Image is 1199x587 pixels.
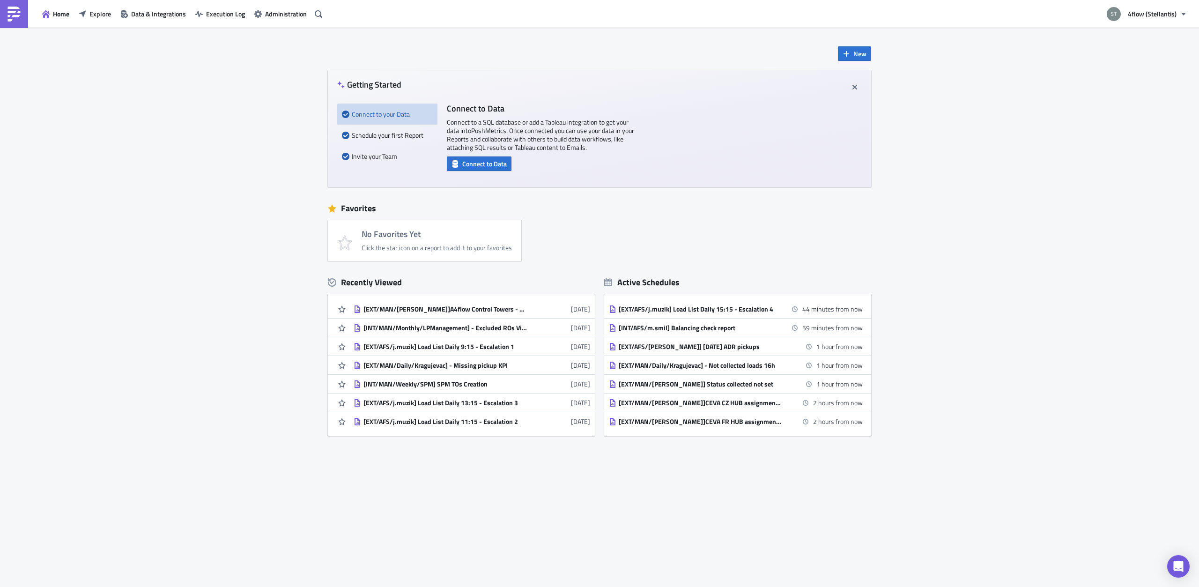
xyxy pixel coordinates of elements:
[363,399,527,407] div: [EXT/AFS/j.muzik] Load List Daily 13:15 - Escalation 3
[1101,4,1192,24] button: 4flow (Stellantis)
[363,380,527,388] div: [INT/MAN/Weekly/SPM] SPM TOs Creation
[813,398,863,408] time: 2025-10-08 17:00
[116,7,191,21] button: Data & Integrations
[74,7,116,21] button: Explore
[191,7,250,21] button: Execution Log
[619,342,783,351] div: [EXT/AFS/[PERSON_NAME]] [DATE] ADR pickups
[7,7,22,22] img: PushMetrics
[609,337,863,356] a: [EXT/AFS/[PERSON_NAME]] [DATE] ADR pickups1 hour from now
[813,416,863,426] time: 2025-10-08 17:00
[571,398,590,408] time: 2025-09-26T12:40:45Z
[328,275,595,290] div: Recently Viewed
[354,337,590,356] a: [EXT/AFS/j.muzik] Load List Daily 9:15 - Escalation 1[DATE]
[571,304,590,314] time: 2025-10-07T07:25:53Z
[342,125,433,146] div: Schedule your first Report
[816,360,863,370] time: 2025-10-08 16:00
[609,300,863,318] a: [EXT/AFS/j.muzik] Load List Daily 15:15 - Escalation 444 minutes from now
[838,46,871,61] button: New
[609,375,863,393] a: [EXT/MAN/[PERSON_NAME]] Status collected not set1 hour from now
[337,80,401,89] h4: Getting Started
[53,9,69,19] span: Home
[328,201,871,215] div: Favorites
[619,305,783,313] div: [EXT/AFS/j.muzik] Load List Daily 15:15 - Escalation 4
[250,7,311,21] button: Administration
[363,417,527,426] div: [EXT/AFS/j.muzik] Load List Daily 11:15 - Escalation 2
[363,361,527,370] div: [EXT/MAN/Daily/Kragujevac] - Missing pickup KPI
[816,342,863,351] time: 2025-10-08 16:00
[619,324,783,332] div: [INT/AFS/m.smil] Balancing check report
[853,49,866,59] span: New
[447,118,634,152] p: Connect to a SQL database or add a Tableau integration to get your data into PushMetrics . Once c...
[571,379,590,389] time: 2025-09-30T08:32:55Z
[1167,555,1190,578] div: Open Intercom Messenger
[131,9,186,19] span: Data & Integrations
[619,380,783,388] div: [EXT/MAN/[PERSON_NAME]] Status collected not set
[362,244,512,252] div: Click the star icon on a report to add it to your favorites
[206,9,245,19] span: Execution Log
[342,104,433,125] div: Connect to your Data
[354,394,590,412] a: [EXT/AFS/j.muzik] Load List Daily 13:15 - Escalation 3[DATE]
[1128,9,1177,19] span: 4flow (Stellantis)
[571,416,590,426] time: 2025-09-24T12:55:27Z
[447,156,511,171] button: Connect to Data
[609,356,863,374] a: [EXT/MAN/Daily/Kragujevac] - Not collected loads 16h1 hour from now
[363,324,527,332] div: [INT/MAN/Monthly/LPManagement] - Excluded ROs Vigo
[619,417,783,426] div: [EXT/MAN/[PERSON_NAME]]CEVA FR HUB assignment info Karagujevac
[89,9,111,19] span: Explore
[462,159,507,169] span: Connect to Data
[609,394,863,412] a: [EXT/MAN/[PERSON_NAME]]CEVA CZ HUB assignment info Karagujevac2 hours from now
[571,323,590,333] time: 2025-10-03T10:57:37Z
[354,412,590,431] a: [EXT/AFS/j.muzik] Load List Daily 11:15 - Escalation 2[DATE]
[342,146,433,167] div: Invite your Team
[362,230,512,239] h4: No Favorites Yet
[802,323,863,333] time: 2025-10-08 15:30
[354,356,590,374] a: [EXT/MAN/Daily/Kragujevac] - Missing pickup KPI[DATE]
[571,360,590,370] time: 2025-09-30T12:09:17Z
[619,399,783,407] div: [EXT/MAN/[PERSON_NAME]]CEVA CZ HUB assignment info Karagujevac
[609,412,863,431] a: [EXT/MAN/[PERSON_NAME]]CEVA FR HUB assignment info Karagujevac2 hours from now
[37,7,74,21] button: Home
[816,379,863,389] time: 2025-10-08 16:00
[447,104,634,113] h4: Connect to Data
[354,300,590,318] a: [EXT/MAN/[PERSON_NAME]]A4flow Control Towers - Monthly all ticket Report[DATE]
[619,361,783,370] div: [EXT/MAN/Daily/Kragujevac] - Not collected loads 16h
[609,319,863,337] a: [INT/AFS/m.smil] Balancing check report59 minutes from now
[354,319,590,337] a: [INT/MAN/Monthly/LPManagement] - Excluded ROs Vigo[DATE]
[265,9,307,19] span: Administration
[363,342,527,351] div: [EXT/AFS/j.muzik] Load List Daily 9:15 - Escalation 1
[363,305,527,313] div: [EXT/MAN/[PERSON_NAME]]A4flow Control Towers - Monthly all ticket Report
[604,277,680,288] div: Active Schedules
[354,375,590,393] a: [INT/MAN/Weekly/SPM] SPM TOs Creation[DATE]
[447,158,511,168] a: Connect to Data
[1106,6,1122,22] img: Avatar
[802,304,863,314] time: 2025-10-08 15:15
[571,342,590,351] time: 2025-10-02T07:40:56Z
